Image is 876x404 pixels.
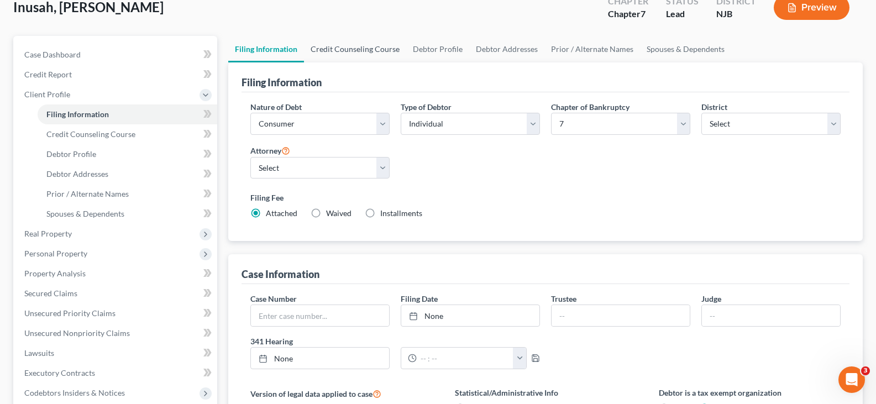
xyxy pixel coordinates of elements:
span: Filing Information [46,109,109,119]
label: Version of legal data applied to case [250,387,432,400]
a: Unsecured Nonpriority Claims [15,323,217,343]
label: District [701,101,727,113]
span: Debtor Profile [46,149,96,159]
span: Spouses & Dependents [46,209,124,218]
span: Attached [266,208,297,218]
input: -- : -- [417,348,513,369]
span: Real Property [24,229,72,238]
a: Filing Information [38,104,217,124]
input: Enter case number... [251,305,389,326]
label: Attorney [250,144,290,157]
label: Filing Fee [250,192,841,203]
a: Prior / Alternate Names [544,36,640,62]
label: Chapter of Bankruptcy [551,101,630,113]
a: None [251,348,389,369]
span: Lawsuits [24,348,54,358]
label: Debtor is a tax exempt organization [659,387,841,398]
span: Client Profile [24,90,70,99]
span: Waived [326,208,352,218]
span: Executory Contracts [24,368,95,377]
label: Judge [701,293,721,305]
a: Case Dashboard [15,45,217,65]
label: Nature of Debt [250,101,302,113]
a: Debtor Addresses [38,164,217,184]
a: Executory Contracts [15,363,217,383]
a: Filing Information [228,36,304,62]
a: Debtor Profile [406,36,469,62]
a: None [401,305,539,326]
span: Prior / Alternate Names [46,189,129,198]
span: 7 [641,8,646,19]
a: Debtor Addresses [469,36,544,62]
span: Secured Claims [24,288,77,298]
span: Property Analysis [24,269,86,278]
span: Unsecured Priority Claims [24,308,116,318]
a: Spouses & Dependents [38,204,217,224]
a: Unsecured Priority Claims [15,303,217,323]
div: Chapter [608,8,648,20]
span: Case Dashboard [24,50,81,59]
a: Lawsuits [15,343,217,363]
div: NJB [716,8,756,20]
label: Statistical/Administrative Info [455,387,637,398]
a: Prior / Alternate Names [38,184,217,204]
a: Property Analysis [15,264,217,284]
span: 3 [861,366,870,375]
span: Unsecured Nonpriority Claims [24,328,130,338]
label: Case Number [250,293,297,305]
label: Filing Date [401,293,438,305]
input: -- [552,305,690,326]
a: Credit Report [15,65,217,85]
span: Debtor Addresses [46,169,108,179]
iframe: Intercom live chat [838,366,865,393]
label: Trustee [551,293,576,305]
a: Secured Claims [15,284,217,303]
a: Spouses & Dependents [640,36,731,62]
label: 341 Hearing [245,335,545,347]
a: Credit Counseling Course [38,124,217,144]
span: Installments [380,208,422,218]
a: Debtor Profile [38,144,217,164]
div: Case Information [242,267,319,281]
a: Credit Counseling Course [304,36,406,62]
span: Credit Counseling Course [46,129,135,139]
div: Filing Information [242,76,322,89]
span: Credit Report [24,70,72,79]
label: Type of Debtor [401,101,452,113]
span: Personal Property [24,249,87,258]
div: Lead [666,8,699,20]
input: -- [702,305,840,326]
span: Codebtors Insiders & Notices [24,388,125,397]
